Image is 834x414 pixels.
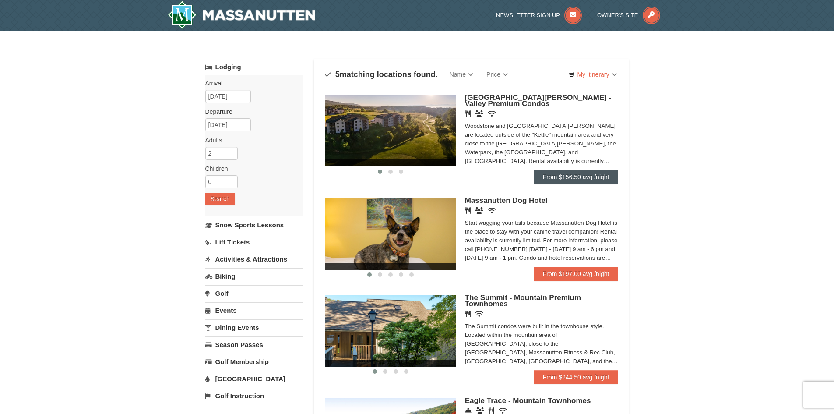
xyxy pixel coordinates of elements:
a: From $197.00 avg /night [534,267,618,281]
div: Start wagging your tails because Massanutten Dog Hotel is the place to stay with your canine trav... [465,219,618,262]
a: Golf Instruction [205,388,303,404]
span: [GEOGRAPHIC_DATA][PERSON_NAME] - Valley Premium Condos [465,93,612,108]
a: Owner's Site [597,12,660,18]
img: Massanutten Resort Logo [168,1,316,29]
span: Massanutten Dog Hotel [465,196,548,205]
i: Banquet Facilities [475,207,483,214]
span: The Summit - Mountain Premium Townhomes [465,294,581,308]
label: Children [205,164,296,173]
i: Banquet Facilities [475,110,483,117]
a: [GEOGRAPHIC_DATA] [205,371,303,387]
a: Price [480,66,514,83]
h4: matching locations found. [325,70,438,79]
i: Restaurant [465,207,471,214]
a: Snow Sports Lessons [205,217,303,233]
div: The Summit condos were built in the townhouse style. Located within the mountain area of [GEOGRAP... [465,322,618,366]
div: Woodstone and [GEOGRAPHIC_DATA][PERSON_NAME] are located outside of the "Kettle" mountain area an... [465,122,618,166]
i: Wireless Internet (free) [499,407,507,414]
a: Newsletter Sign Up [496,12,582,18]
a: Biking [205,268,303,284]
a: My Itinerary [563,68,622,81]
a: Lodging [205,59,303,75]
i: Restaurant [465,311,471,317]
a: Golf Membership [205,354,303,370]
i: Concierge Desk [465,407,472,414]
span: 5 [335,70,340,79]
i: Restaurant [465,110,471,117]
label: Departure [205,107,296,116]
span: Eagle Trace - Mountain Townhomes [465,396,591,405]
a: From $244.50 avg /night [534,370,618,384]
span: Owner's Site [597,12,638,18]
a: From $156.50 avg /night [534,170,618,184]
i: Wireless Internet (free) [488,207,496,214]
i: Wireless Internet (free) [488,110,496,117]
i: Wireless Internet (free) [475,311,483,317]
a: Season Passes [205,336,303,353]
button: Search [205,193,235,205]
a: Events [205,302,303,318]
span: Newsletter Sign Up [496,12,560,18]
label: Adults [205,136,296,145]
a: Dining Events [205,319,303,336]
a: Name [443,66,480,83]
i: Conference Facilities [476,407,484,414]
a: Massanutten Resort [168,1,316,29]
a: Activities & Attractions [205,251,303,267]
label: Arrival [205,79,296,88]
a: Golf [205,285,303,301]
a: Lift Tickets [205,234,303,250]
i: Restaurant [489,407,494,414]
